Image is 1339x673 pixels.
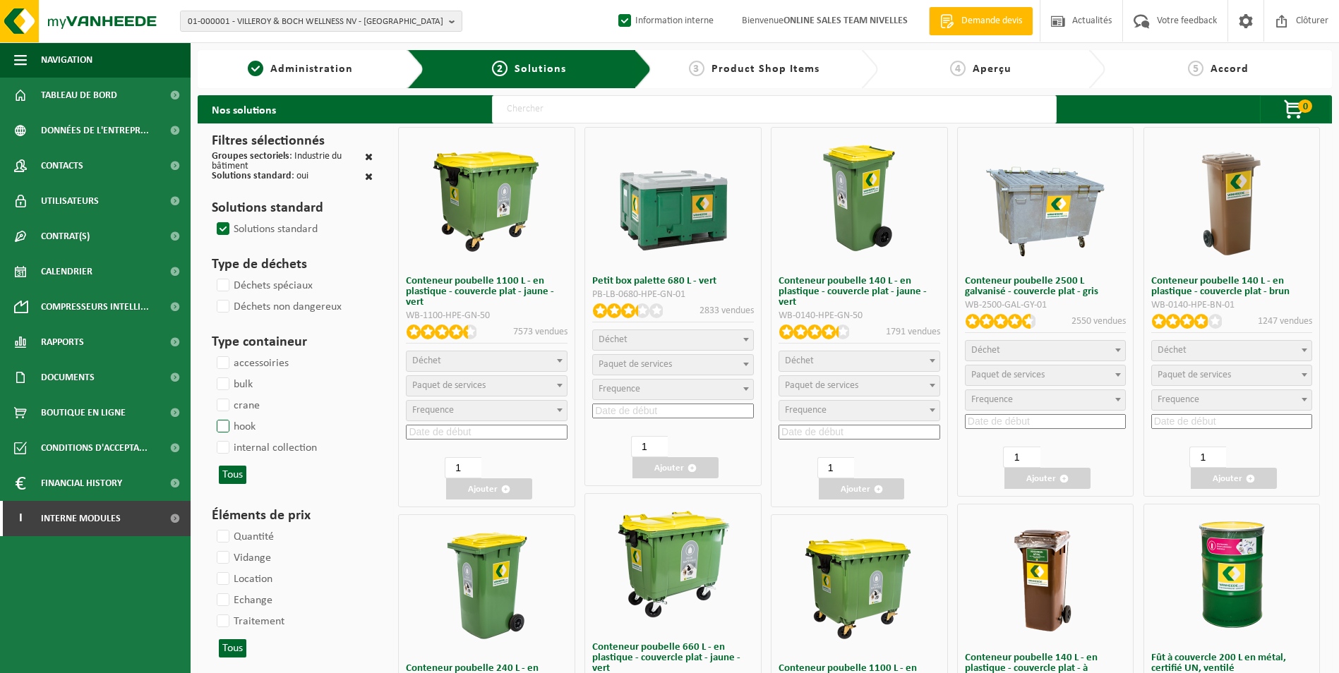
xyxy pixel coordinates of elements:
[1172,138,1292,258] img: WB-0140-HPE-BN-01
[1151,301,1313,310] div: WB-0140-HPE-BN-01
[41,325,84,360] span: Rapports
[1004,468,1091,489] button: Ajouter
[1260,95,1331,123] button: 0
[212,171,292,181] span: Solutions standard
[965,276,1127,297] h3: Conteneur poubelle 2500 L galvanisé - couvercle plat - gris
[592,404,754,418] input: Date de début
[219,639,246,657] button: Tous
[965,301,1127,310] div: WB-2500-GAL-GY-01
[779,276,940,308] h3: Conteneur poubelle 140 L - en plastique - couvercle plat - jaune - vert
[1151,276,1313,297] h3: Conteneur poubelle 140 L - en plastique - couvercle plat - brun
[1191,468,1277,489] button: Ajouter
[1172,515,1292,635] img: PB-OT-0200-MET-00-03
[41,430,148,466] span: Conditions d'accepta...
[180,11,462,32] button: 01-000001 - VILLEROY & BOCH WELLNESS NV - [GEOGRAPHIC_DATA]
[513,325,568,339] p: 7573 vendues
[212,151,289,162] span: Groupes sectoriels
[212,152,365,171] div: : Industrie du bâtiment
[817,457,854,478] input: 1
[885,61,1076,78] a: 4Aperçu
[1158,370,1231,380] span: Paquet de services
[41,183,99,219] span: Utilisateurs
[779,311,940,321] div: WB-0140-HPE-GN-50
[1151,414,1313,429] input: Date de début
[427,526,547,645] img: WB-0240-HPE-GN-50
[248,61,263,76] span: 1
[785,405,827,416] span: Frequence
[41,501,121,536] span: Interne modules
[214,611,284,632] label: Traitement
[412,356,441,366] span: Déchet
[886,325,940,339] p: 1791 vendues
[406,311,568,321] div: WB-1100-HPE-GN-50
[214,353,289,374] label: accessoiries
[270,63,353,75] span: Administration
[659,61,850,78] a: 3Product Shop Items
[985,515,1105,635] img: WB-0140-HPE-BN-06
[214,395,260,416] label: crane
[445,457,481,478] input: 1
[785,356,814,366] span: Déchet
[188,11,443,32] span: 01-000001 - VILLEROY & BOCH WELLNESS NV - [GEOGRAPHIC_DATA]
[41,78,117,113] span: Tableau de bord
[406,425,568,439] input: Date de début
[412,405,454,416] span: Frequence
[219,466,246,484] button: Tous
[1112,61,1325,78] a: 5Accord
[985,138,1105,258] img: WB-2500-GAL-GY-01
[971,345,1000,356] span: Déchet
[631,436,668,457] input: 1
[41,289,149,325] span: Compresseurs intelli...
[214,590,272,611] label: Echange
[1211,63,1249,75] span: Accord
[929,7,1033,35] a: Demande devis
[214,547,271,569] label: Vidange
[198,95,290,123] h2: Nos solutions
[41,219,90,254] span: Contrat(s)
[1188,61,1203,76] span: 5
[613,504,733,624] img: WB-0660-HPE-GN-50
[1189,447,1226,468] input: 1
[819,478,905,499] button: Ajouter
[1298,99,1312,113] span: 0
[214,219,318,240] label: Solutions standard
[41,360,95,395] span: Documents
[613,138,733,258] img: PB-LB-0680-HPE-GN-01
[214,416,256,437] label: hook
[950,61,966,76] span: 4
[1158,345,1187,356] span: Déchet
[214,275,313,296] label: Déchets spéciaux
[973,63,1011,75] span: Aperçu
[41,42,92,78] span: Navigation
[41,113,149,148] span: Données de l'entrepr...
[599,334,628,345] span: Déchet
[689,61,704,76] span: 3
[406,276,568,308] h3: Conteneur poubelle 1100 L - en plastique - couvercle plat - jaune - vert
[599,384,640,394] span: Frequence
[971,394,1013,405] span: Frequence
[212,171,308,183] div: : oui
[435,61,623,78] a: 2Solutions
[412,380,486,391] span: Paquet de services
[1158,394,1199,405] span: Frequence
[799,138,919,258] img: WB-0140-HPE-GN-50
[214,374,253,395] label: bulk
[214,296,342,317] label: Déchets non dangereux
[492,61,508,76] span: 2
[799,526,919,645] img: WB-1100-HPE-GN-51
[212,254,373,275] h3: Type de déchets
[592,276,754,286] h3: Petit box palette 680 L - vert
[427,138,547,258] img: WB-1100-HPE-GN-50
[214,526,274,547] label: Quantité
[1071,314,1126,329] p: 2550 vendues
[212,332,373,353] h3: Type containeur
[616,11,714,32] label: Information interne
[14,501,27,536] span: I
[212,131,373,152] h3: Filtres sélectionnés
[783,16,908,26] strong: ONLINE SALES TEAM NIVELLES
[711,63,819,75] span: Product Shop Items
[1258,314,1312,329] p: 1247 vendues
[971,370,1045,380] span: Paquet de services
[785,380,858,391] span: Paquet de services
[492,95,1057,123] input: Chercher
